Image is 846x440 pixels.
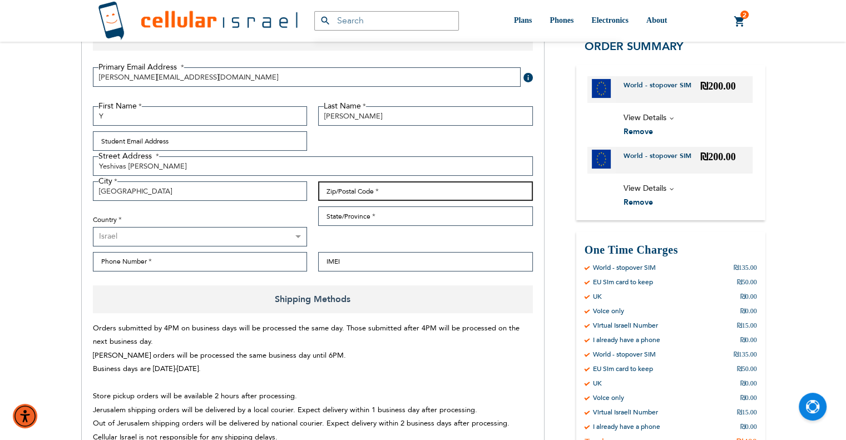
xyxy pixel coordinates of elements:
[13,404,37,428] div: Accessibility Menu
[98,1,298,41] img: Cellular Israel Logo
[737,321,757,330] div: ₪15.00
[737,278,757,286] div: ₪50.00
[740,292,757,301] div: ₪0.00
[93,285,533,313] span: Shipping Methods
[593,393,624,402] div: Voice only
[646,16,667,24] span: About
[624,151,700,169] a: World - stopover SIM
[550,16,573,24] span: Phones
[593,321,658,330] div: Virtual Israeli Number
[593,292,602,301] div: UK
[734,263,757,272] div: ₪135.00
[591,16,629,24] span: Electronics
[734,15,746,28] a: 2
[593,306,624,315] div: Voice only
[740,393,757,402] div: ₪0.00
[624,126,653,137] span: Remove
[737,364,757,373] div: ₪50.00
[624,112,666,123] span: View Details
[624,197,653,207] span: Remove
[624,183,666,194] span: View Details
[740,306,757,315] div: ₪0.00
[593,364,653,373] div: EU Sim card to keep
[740,422,757,431] div: ₪0.00
[700,81,736,92] span: ₪200.00
[592,79,611,98] img: World - stopover SIM
[585,39,684,54] span: Order Summary
[624,81,700,98] a: World - stopover SIM
[593,408,658,417] div: Virtual Israeli Number
[700,151,736,162] span: ₪200.00
[592,150,611,169] img: World - stopover SIM
[740,335,757,344] div: ₪0.00
[593,335,660,344] div: I already have a phone
[734,350,757,359] div: ₪135.00
[314,11,459,31] input: Search
[585,243,757,258] h3: One Time Charges
[593,263,656,272] div: World - stopover SIM
[593,278,653,286] div: EU Sim card to keep
[737,408,757,417] div: ₪15.00
[593,379,602,388] div: UK
[743,11,746,19] span: 2
[593,350,656,359] div: World - stopover SIM
[593,422,660,431] div: I already have a phone
[740,379,757,388] div: ₪0.00
[514,16,532,24] span: Plans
